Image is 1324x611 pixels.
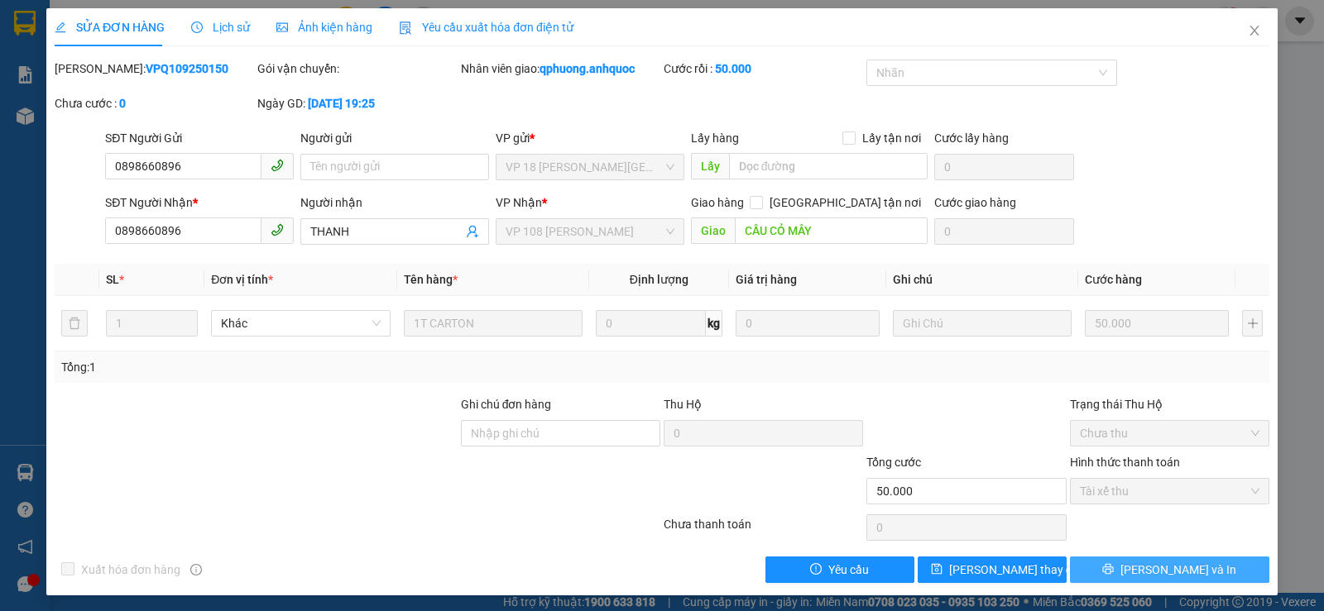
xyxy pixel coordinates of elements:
[1070,556,1269,583] button: printer[PERSON_NAME] và In
[856,129,928,147] span: Lấy tận nơi
[934,154,1074,180] input: Cước lấy hàng
[918,556,1067,583] button: save[PERSON_NAME] thay đổi
[934,218,1074,245] input: Cước giao hàng
[1231,8,1278,55] button: Close
[105,193,294,212] div: SĐT Người Nhận
[276,21,288,33] span: picture
[271,159,284,172] span: phone
[735,217,928,244] input: Dọc đường
[664,398,702,411] span: Thu Hộ
[74,561,187,579] span: Xuất hóa đơn hàng
[662,515,865,544] div: Chưa thanh toán
[466,225,479,238] span: user-add
[1102,563,1114,576] span: printer
[664,60,863,78] div: Cước rồi :
[765,556,914,583] button: exclamation-circleYêu cầu
[257,60,457,78] div: Gói vận chuyển:
[190,564,202,575] span: info-circle
[1242,310,1263,337] button: plus
[496,196,542,209] span: VP Nhận
[1085,273,1142,286] span: Cước hàng
[119,97,126,110] b: 0
[191,21,203,33] span: clock-circle
[1085,310,1229,337] input: 0
[1080,479,1259,504] span: Tài xế thu
[736,273,797,286] span: Giá trị hàng
[55,60,254,78] div: [PERSON_NAME]:
[540,62,635,75] b: qphuong.anhquoc
[276,21,372,34] span: Ảnh kiện hàng
[61,358,512,376] div: Tổng: 1
[630,273,688,286] span: Định lượng
[1248,24,1261,37] span: close
[55,21,165,34] span: SỬA ĐƠN HÀNG
[404,273,458,286] span: Tên hàng
[257,94,457,112] div: Ngày GD:
[61,310,88,337] button: delete
[191,21,250,34] span: Lịch sử
[506,155,674,179] span: VP 18 Nguyễn Thái Bình - Quận 1
[399,21,412,35] img: icon
[506,219,674,244] span: VP 108 Lê Hồng Phong - Vũng Tàu
[691,217,735,244] span: Giao
[404,310,583,337] input: VD: Bàn, Ghế
[461,398,552,411] label: Ghi chú đơn hàng
[736,310,880,337] input: 0
[886,264,1078,296] th: Ghi chú
[715,62,751,75] b: 50.000
[828,561,869,579] span: Yêu cầu
[810,563,822,576] span: exclamation-circle
[893,310,1072,337] input: Ghi Chú
[300,129,489,147] div: Người gửi
[300,193,489,212] div: Người nhận
[934,196,1016,209] label: Cước giao hàng
[691,196,744,209] span: Giao hàng
[729,153,928,179] input: Dọc đường
[271,223,284,236] span: phone
[308,97,375,110] b: [DATE] 19:25
[496,129,684,147] div: VP gửi
[934,131,1009,145] label: Cước lấy hàng
[931,563,943,576] span: save
[461,420,660,446] input: Ghi chú đơn hàng
[399,21,573,34] span: Yêu cầu xuất hóa đơn điện tử
[866,456,921,469] span: Tổng cước
[105,129,294,147] div: SĐT Người Gửi
[949,561,1082,579] span: [PERSON_NAME] thay đổi
[1070,456,1180,469] label: Hình thức thanh toán
[691,153,729,179] span: Lấy
[221,311,380,336] span: Khác
[1070,395,1269,413] div: Trạng thái Thu Hộ
[706,310,722,337] span: kg
[146,62,228,75] b: VPQ109250150
[461,60,660,78] div: Nhân viên giao:
[106,273,119,286] span: SL
[763,193,928,212] span: [GEOGRAPHIC_DATA] tận nơi
[211,273,273,286] span: Đơn vị tính
[691,131,739,145] span: Lấy hàng
[1120,561,1236,579] span: [PERSON_NAME] và In
[55,94,254,112] div: Chưa cước :
[1080,421,1259,446] span: Chưa thu
[55,21,66,33] span: edit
